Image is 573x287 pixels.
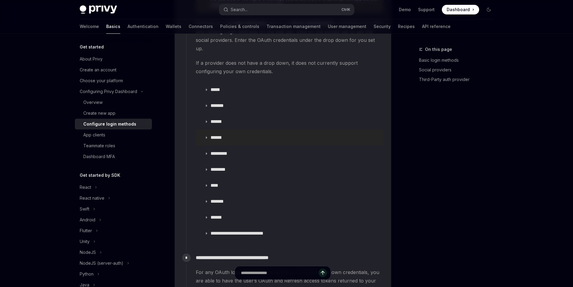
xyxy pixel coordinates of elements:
div: Unity [80,238,90,245]
a: Connectors [189,19,213,34]
span: If a provider does not have a drop down, it does not currently support configuring your own crede... [196,59,384,76]
button: Send message [319,269,327,277]
a: Support [418,7,435,13]
a: Third-Party auth provider [419,75,498,84]
a: Configure login methods [75,119,152,129]
span: Ctrl K [341,7,350,12]
a: Demo [399,7,411,13]
span: Dashboard [447,7,470,13]
a: App clients [75,129,152,140]
a: Dashboard [442,5,479,14]
div: React native [80,195,104,202]
a: Create new app [75,108,152,119]
div: Configuring Privy Dashboard [80,88,137,95]
span: On this page [425,46,452,53]
a: About Privy [75,54,152,64]
div: Create new app [83,110,116,117]
a: Create an account [75,64,152,75]
a: Security [374,19,391,34]
div: About Privy [80,55,103,63]
a: Basic login methods [419,55,498,65]
div: Python [80,270,94,278]
h5: Get started by SDK [80,172,120,179]
a: Social providers [419,65,498,75]
a: Transaction management [266,19,321,34]
a: Welcome [80,19,99,34]
div: Teammate roles [83,142,115,149]
div: Configure login methods [83,120,136,128]
div: Choose your platform [80,77,123,84]
button: Toggle dark mode [484,5,494,14]
a: Teammate roles [75,140,152,151]
a: Policies & controls [220,19,259,34]
a: Overview [75,97,152,108]
div: Flutter [80,227,92,234]
a: API reference [422,19,451,34]
img: dark logo [80,5,117,14]
div: Create an account [80,66,116,73]
a: Authentication [128,19,159,34]
span: Navigate to the page on the by selecting your app and clicking Login Methods on the side bar. Cli... [196,19,384,53]
a: Dashboard MFA [75,151,152,162]
div: App clients [83,131,105,139]
a: Basics [106,19,120,34]
div: Search... [231,6,248,13]
div: React [80,184,91,191]
div: Swift [80,205,89,213]
div: Dashboard MFA [83,153,115,160]
div: NodeJS (server-auth) [80,260,123,267]
a: Recipes [398,19,415,34]
div: NodeJS [80,249,96,256]
button: Search...CtrlK [219,4,354,15]
h5: Get started [80,43,104,51]
a: User management [328,19,366,34]
a: Choose your platform [75,75,152,86]
div: Android [80,216,95,223]
a: Wallets [166,19,181,34]
div: Overview [83,99,103,106]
